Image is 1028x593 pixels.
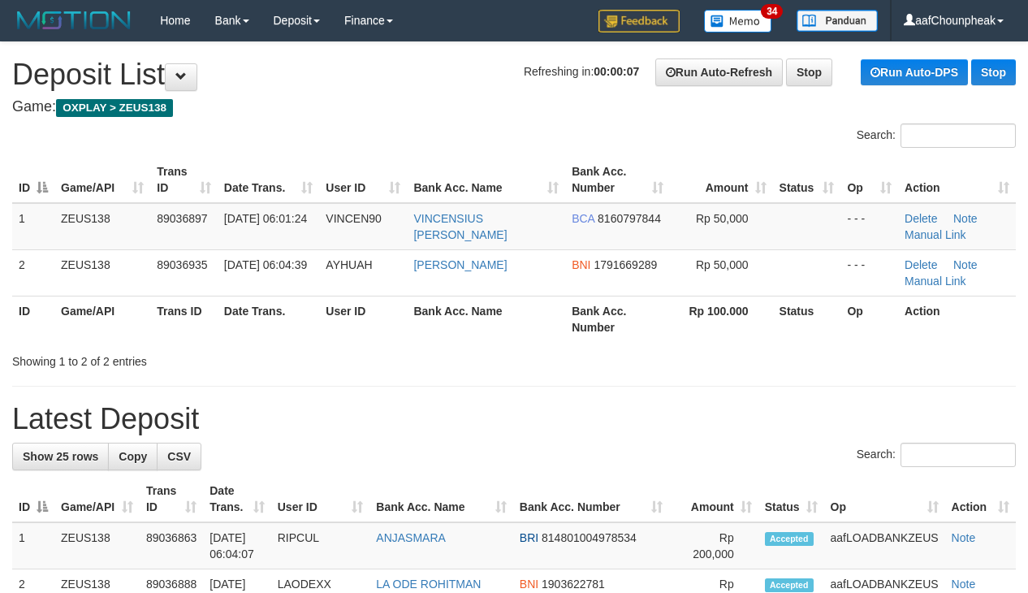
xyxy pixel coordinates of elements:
[696,258,749,271] span: Rp 50,000
[12,522,54,569] td: 1
[971,59,1016,85] a: Stop
[696,212,749,225] span: Rp 50,000
[761,4,783,19] span: 34
[572,258,590,271] span: BNI
[326,258,372,271] span: AYHUAH
[12,99,1016,115] h4: Game:
[669,522,758,569] td: Rp 200,000
[953,212,978,225] a: Note
[12,296,54,342] th: ID
[150,296,218,342] th: Trans ID
[119,450,147,463] span: Copy
[786,58,832,86] a: Stop
[369,476,512,522] th: Bank Acc. Name: activate to sort column ascending
[905,228,966,241] a: Manual Link
[203,522,270,569] td: [DATE] 06:04:07
[413,258,507,271] a: [PERSON_NAME]
[572,212,594,225] span: BCA
[765,578,814,592] span: Accepted
[12,157,54,203] th: ID: activate to sort column descending
[797,10,878,32] img: panduan.png
[54,157,150,203] th: Game/API: activate to sort column ascending
[542,578,605,591] span: Copy 1903622781 to clipboard
[140,476,203,522] th: Trans ID: activate to sort column ascending
[167,450,191,463] span: CSV
[655,58,783,86] a: Run Auto-Refresh
[861,59,968,85] a: Run Auto-DPS
[12,249,54,296] td: 2
[765,532,814,546] span: Accepted
[150,157,218,203] th: Trans ID: activate to sort column ascending
[704,10,772,32] img: Button%20Memo.svg
[12,347,417,370] div: Showing 1 to 2 of 2 entries
[670,296,772,342] th: Rp 100.000
[54,296,150,342] th: Game/API
[905,212,937,225] a: Delete
[953,258,978,271] a: Note
[773,296,841,342] th: Status
[319,296,407,342] th: User ID
[12,203,54,250] td: 1
[565,296,670,342] th: Bank Acc. Number
[898,157,1016,203] th: Action: activate to sort column ascending
[54,203,150,250] td: ZEUS138
[157,443,201,470] a: CSV
[407,296,565,342] th: Bank Acc. Name
[857,443,1016,467] label: Search:
[108,443,158,470] a: Copy
[54,476,140,522] th: Game/API: activate to sort column ascending
[12,58,1016,91] h1: Deposit List
[901,123,1016,148] input: Search:
[413,212,507,241] a: VINCENSIUS [PERSON_NAME]
[376,578,481,591] a: LA ODE ROHITMAN
[218,157,320,203] th: Date Trans.: activate to sort column ascending
[840,296,898,342] th: Op
[376,531,446,544] a: ANJASMARA
[898,296,1016,342] th: Action
[326,212,381,225] span: VINCEN90
[824,476,945,522] th: Op: activate to sort column ascending
[905,258,937,271] a: Delete
[23,450,98,463] span: Show 25 rows
[12,8,136,32] img: MOTION_logo.png
[565,157,670,203] th: Bank Acc. Number: activate to sort column ascending
[524,65,639,78] span: Refreshing in:
[840,157,898,203] th: Op: activate to sort column ascending
[594,65,639,78] strong: 00:00:07
[56,99,173,117] span: OXPLAY > ZEUS138
[157,258,207,271] span: 89036935
[952,531,976,544] a: Note
[594,258,657,271] span: Copy 1791669289 to clipboard
[758,476,824,522] th: Status: activate to sort column ascending
[407,157,565,203] th: Bank Acc. Name: activate to sort column ascending
[54,249,150,296] td: ZEUS138
[945,476,1016,522] th: Action: activate to sort column ascending
[520,578,538,591] span: BNI
[598,212,661,225] span: Copy 8160797844 to clipboard
[952,578,976,591] a: Note
[54,522,140,569] td: ZEUS138
[12,403,1016,435] h1: Latest Deposit
[670,157,772,203] th: Amount: activate to sort column ascending
[840,249,898,296] td: - - -
[542,531,637,544] span: Copy 814801004978534 to clipboard
[319,157,407,203] th: User ID: activate to sort column ascending
[12,476,54,522] th: ID: activate to sort column descending
[140,522,203,569] td: 89036863
[598,10,680,32] img: Feedback.jpg
[513,476,669,522] th: Bank Acc. Number: activate to sort column ascending
[824,522,945,569] td: aafLOADBANKZEUS
[520,531,538,544] span: BRI
[157,212,207,225] span: 89036897
[857,123,1016,148] label: Search:
[203,476,270,522] th: Date Trans.: activate to sort column ascending
[271,476,370,522] th: User ID: activate to sort column ascending
[224,258,307,271] span: [DATE] 06:04:39
[773,157,841,203] th: Status: activate to sort column ascending
[901,443,1016,467] input: Search:
[224,212,307,225] span: [DATE] 06:01:24
[905,275,966,288] a: Manual Link
[840,203,898,250] td: - - -
[12,443,109,470] a: Show 25 rows
[218,296,320,342] th: Date Trans.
